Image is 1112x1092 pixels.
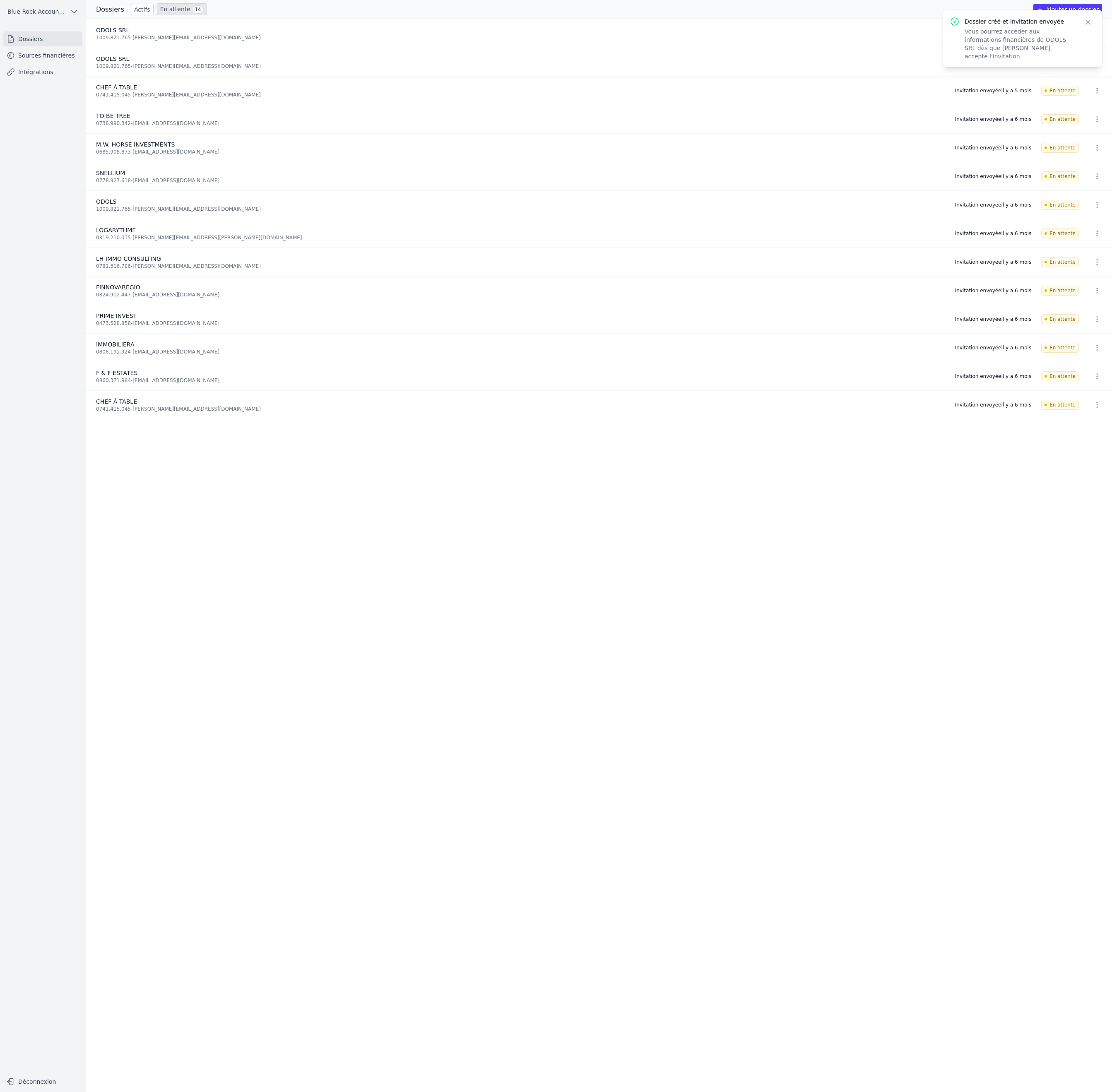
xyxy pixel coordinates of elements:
[96,284,140,291] span: FINNOVAREGIO
[96,349,945,355] div: 0808.191.924 - [EMAIL_ADDRESS][DOMAIN_NAME]
[955,287,1031,294] div: Invitation envoyée il y a 6 mois
[1041,286,1079,296] span: En attente
[96,341,135,348] span: IMMOBILIERA
[96,91,945,98] div: 0741.415.045 - [PERSON_NAME][EMAIL_ADDRESS][DOMAIN_NAME]
[7,7,67,16] span: Blue Rock Accounting
[955,87,1031,94] div: Invitation envoyée il y a 5 mois
[96,234,945,241] div: 0819.210.035 - [PERSON_NAME][EMAIL_ADDRESS][PERSON_NAME][DOMAIN_NAME]
[96,398,137,405] span: CHEF Á TABLE
[96,313,137,319] span: PRIME INVEST
[1033,4,1102,15] button: Ajouter un dossier
[1041,343,1079,353] span: En attente
[1041,371,1079,381] span: En attente
[955,202,1031,208] div: Invitation envoyée il y a 6 mois
[96,63,945,70] div: 1009.821.765 - [PERSON_NAME][EMAIL_ADDRESS][DOMAIN_NAME]
[955,144,1031,151] div: Invitation envoyée il y a 6 mois
[1041,257,1079,267] span: En attente
[3,31,82,46] a: Dossiers
[3,1075,82,1088] button: Déconnexion
[96,198,117,205] span: ODOLS
[96,141,175,148] span: M.W. HORSE INVESTMENTS
[3,65,82,79] a: Intégrations
[96,263,945,269] div: 0781.316.786 - [PERSON_NAME][EMAIL_ADDRESS][DOMAIN_NAME]
[955,259,1031,265] div: Invitation envoyée il y a 6 mois
[1041,314,1079,324] span: En attente
[1041,171,1079,181] span: En attente
[3,5,82,18] button: Blue Rock Accounting
[955,402,1031,408] div: Invitation envoyée il y a 6 mois
[1041,143,1079,153] span: En attente
[96,370,137,376] span: F & F ESTATES
[965,27,1074,60] p: Vous pourrez accéder aux informations financières de ODOLS SRL dès que [PERSON_NAME] accepté l'in...
[96,120,945,127] div: 0738.990.342 - [EMAIL_ADDRESS][DOMAIN_NAME]
[1041,229,1079,238] span: En attente
[96,227,136,233] span: LOGARYTHME
[96,170,125,176] span: SNELLIUM
[96,5,124,14] h3: Dossiers
[96,255,161,262] span: LH IMMO CONSULTING
[131,4,154,15] a: Actifs
[96,27,129,34] span: ODOLS SRL
[96,55,129,62] span: ODOLS SRL
[96,34,945,41] div: 1009.821.765 - [PERSON_NAME][EMAIL_ADDRESS][DOMAIN_NAME]
[96,113,130,119] span: TO BE TREE
[157,3,207,15] a: En attente 14
[955,230,1031,237] div: Invitation envoyée il y a 6 mois
[955,344,1031,351] div: Invitation envoyée il y a 6 mois
[96,149,945,155] div: 0685.908.873 - [EMAIL_ADDRESS][DOMAIN_NAME]
[3,48,82,63] a: Sources financières
[1041,86,1079,96] span: En attente
[96,84,137,91] span: CHEF Á TABLE
[955,373,1031,380] div: Invitation envoyée il y a 6 mois
[955,173,1031,180] div: Invitation envoyée il y a 6 mois
[955,116,1031,123] div: Invitation envoyée il y a 6 mois
[965,17,1074,26] p: Dossier créé et invitation envoyée
[1041,114,1079,124] span: En attente
[96,320,945,327] div: 0473.528.858 - [EMAIL_ADDRESS][DOMAIN_NAME]
[192,5,203,14] span: 14
[96,406,945,412] div: 0741.415.045 - [PERSON_NAME][EMAIL_ADDRESS][DOMAIN_NAME]
[96,377,945,384] div: 0860.371.984 - [EMAIL_ADDRESS][DOMAIN_NAME]
[96,291,945,298] div: 0824.912.447 - [EMAIL_ADDRESS][DOMAIN_NAME]
[1041,400,1079,410] span: En attente
[955,316,1031,322] div: Invitation envoyée il y a 6 mois
[1041,200,1079,210] span: En attente
[96,206,945,212] div: 1009.821.765 - [PERSON_NAME][EMAIL_ADDRESS][DOMAIN_NAME]
[96,177,945,184] div: 0778.927.618 - [EMAIL_ADDRESS][DOMAIN_NAME]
